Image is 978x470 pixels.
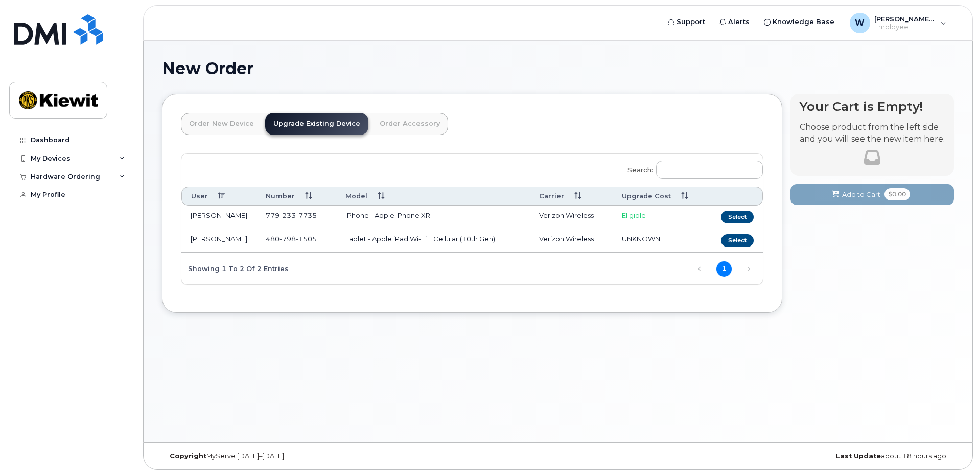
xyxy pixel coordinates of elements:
[692,261,707,277] a: Previous
[842,190,880,199] span: Add to Cart
[721,234,754,247] button: Select
[530,206,613,229] td: Verizon Wireless
[800,100,945,114] h4: Your Cart is Empty!
[622,211,646,219] span: Eligible
[934,426,970,462] iframe: Messenger Launcher
[266,211,317,219] span: 779
[800,122,945,145] p: Choose product from the left side and you will see the new item here.
[622,235,660,243] span: UNKNOWN
[790,184,954,205] button: Add to Cart $0.00
[656,161,763,179] input: Search:
[716,261,732,277] a: 1
[181,187,257,206] th: User: activate to sort column descending
[296,211,317,219] span: 7735
[181,229,257,253] td: [PERSON_NAME]
[741,261,756,277] a: Next
[170,452,206,460] strong: Copyright
[836,452,881,460] strong: Last Update
[296,235,317,243] span: 1505
[690,452,954,460] div: about 18 hours ago
[336,187,530,206] th: Model: activate to sort column ascending
[162,452,426,460] div: MyServe [DATE]–[DATE]
[181,113,262,135] a: Order New Device
[280,235,296,243] span: 798
[265,113,368,135] a: Upgrade Existing Device
[257,187,336,206] th: Number: activate to sort column ascending
[613,187,705,206] th: Upgrade Cost: activate to sort column ascending
[884,188,910,200] span: $0.00
[530,229,613,253] td: Verizon Wireless
[162,59,954,77] h1: New Order
[721,211,754,223] button: Select
[371,113,448,135] a: Order Accessory
[621,154,763,183] label: Search:
[336,206,530,229] td: iPhone - Apple iPhone XR
[181,206,257,229] td: [PERSON_NAME]
[336,229,530,253] td: Tablet - Apple iPad Wi-Fi + Cellular (10th Gen)
[530,187,613,206] th: Carrier: activate to sort column ascending
[181,259,289,277] div: Showing 1 to 2 of 2 entries
[266,235,317,243] span: 480
[280,211,296,219] span: 233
